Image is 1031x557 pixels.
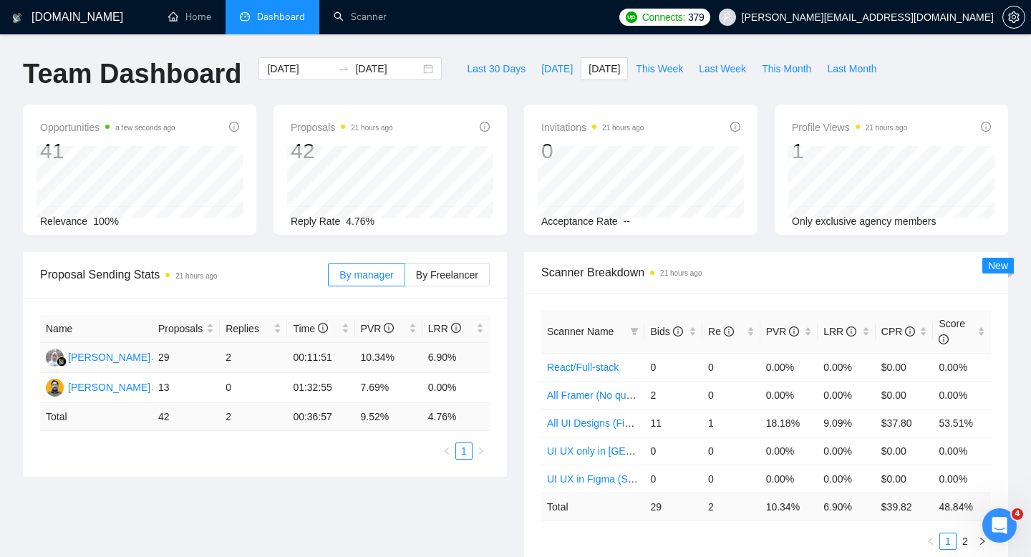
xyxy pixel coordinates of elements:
a: searchScanner [334,11,387,23]
span: Invitations [541,119,644,136]
h1: Team Dashboard [23,57,241,91]
span: info-circle [905,326,915,336]
span: Last Month [827,61,876,77]
button: left [922,533,939,550]
td: 2 [644,381,702,409]
span: 379 [688,9,704,25]
td: 0.00% [760,381,818,409]
span: 4.76% [346,215,374,227]
time: a few seconds ago [115,124,175,132]
td: 0.00% [933,353,991,381]
span: to [338,63,349,74]
span: right [477,447,485,455]
td: 0 [702,353,760,381]
div: 0 [541,137,644,165]
span: left [926,537,935,546]
span: user [722,12,732,22]
li: Next Page [473,442,490,460]
a: AA[PERSON_NAME] [46,351,150,362]
span: Connects: [642,9,685,25]
span: Proposal Sending Stats [40,266,328,284]
span: Only exclusive agency members [792,215,936,227]
td: 18.18% [760,409,818,437]
td: $0.00 [876,465,934,493]
td: 0 [644,437,702,465]
div: 42 [291,137,393,165]
td: 0.00% [760,465,818,493]
span: info-circle [673,326,683,336]
td: 48.84 % [933,493,991,520]
span: info-circle [229,122,239,132]
td: 2 [702,493,760,520]
span: info-circle [384,323,394,333]
td: $0.00 [876,381,934,409]
button: Last 30 Days [459,57,533,80]
td: 0.00% [422,373,490,403]
span: LRR [428,323,461,334]
span: info-circle [318,323,328,333]
td: 00:36:57 [287,403,354,431]
button: This Week [628,57,691,80]
div: 1 [792,137,907,165]
td: 0.00% [933,437,991,465]
td: 0.00% [760,437,818,465]
span: Profile Views [792,119,907,136]
a: 2 [957,533,973,549]
a: AM[PERSON_NAME] [46,381,150,392]
span: LRR [823,326,856,337]
td: $37.80 [876,409,934,437]
span: info-circle [451,323,461,333]
td: 53.51% [933,409,991,437]
th: Proposals [153,315,220,343]
img: upwork-logo.png [626,11,637,23]
td: 0.00% [818,381,876,409]
td: $0.00 [876,353,934,381]
td: 6.90 % [818,493,876,520]
time: 21 hours ago [602,124,644,132]
td: 0.00% [818,353,876,381]
span: CPR [881,326,915,337]
img: gigradar-bm.png [57,357,67,367]
span: [DATE] [589,61,620,77]
span: PVR [361,323,395,334]
td: 4.76 % [422,403,490,431]
li: Previous Page [438,442,455,460]
button: setting [1002,6,1025,29]
li: Next Page [974,533,991,550]
li: 1 [939,533,957,550]
th: Replies [220,315,287,343]
td: 0 [702,437,760,465]
button: [DATE] [581,57,628,80]
span: left [442,447,451,455]
td: 10.34% [355,343,422,373]
td: 0 [220,373,287,403]
span: Acceptance Rate [541,215,618,227]
span: PVR [766,326,800,337]
span: info-circle [789,326,799,336]
button: left [438,442,455,460]
td: 7.69% [355,373,422,403]
time: 21 hours ago [866,124,907,132]
td: 0.00% [933,381,991,409]
td: $ 39.82 [876,493,934,520]
button: Last Month [819,57,884,80]
td: Total [40,403,153,431]
button: Last Week [691,57,754,80]
span: Dashboard [257,11,305,23]
span: info-circle [480,122,490,132]
td: $0.00 [876,437,934,465]
td: 0.00% [933,465,991,493]
span: -- [624,215,630,227]
td: 0 [702,381,760,409]
span: Opportunities [40,119,175,136]
span: Scanner Breakdown [541,263,991,281]
span: New [988,260,1008,271]
a: All Framer (No questions) [547,389,662,401]
td: 2 [220,403,287,431]
img: AA [46,349,64,367]
a: All UI Designs (Fixed) [547,417,644,429]
span: 4 [1012,508,1023,520]
span: Scanner Name [547,326,614,337]
span: By Freelancer [416,269,478,281]
td: Total [541,493,644,520]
